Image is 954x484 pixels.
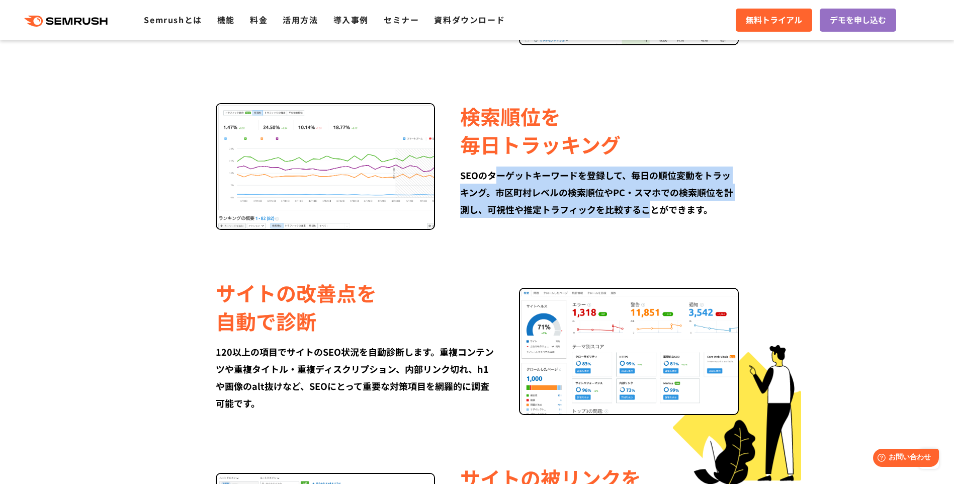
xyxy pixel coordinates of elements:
div: SEOのターゲットキーワードを登録して、毎日の順位変動をトラッキング。市区町村レベルの検索順位やPC・スマホでの検索順位を計測し、可視性や推定トラフィックを比較することができます。 [460,167,738,218]
div: 検索順位を 毎日トラッキング [460,102,738,158]
a: 料金 [250,14,268,26]
span: 無料トライアル [746,14,802,27]
div: サイトの改善点を 自動で診断 [216,279,494,335]
a: Semrushとは [144,14,202,26]
div: 120以上の項目でサイトのSEO状況を自動診断します。重複コンテンツや重複タイトル・重複ディスクリプション、内部リンク切れ、h1や画像のalt抜けなど、SEOにとって重要な対策項目を網羅的に調査... [216,343,494,412]
a: 機能 [217,14,235,26]
a: デモを申し込む [820,9,896,32]
iframe: Help widget launcher [864,445,943,473]
a: セミナー [384,14,419,26]
a: 資料ダウンロード [434,14,505,26]
span: デモを申し込む [830,14,886,27]
a: 無料トライアル [736,9,812,32]
a: 導入事例 [333,14,369,26]
a: 活用方法 [283,14,318,26]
